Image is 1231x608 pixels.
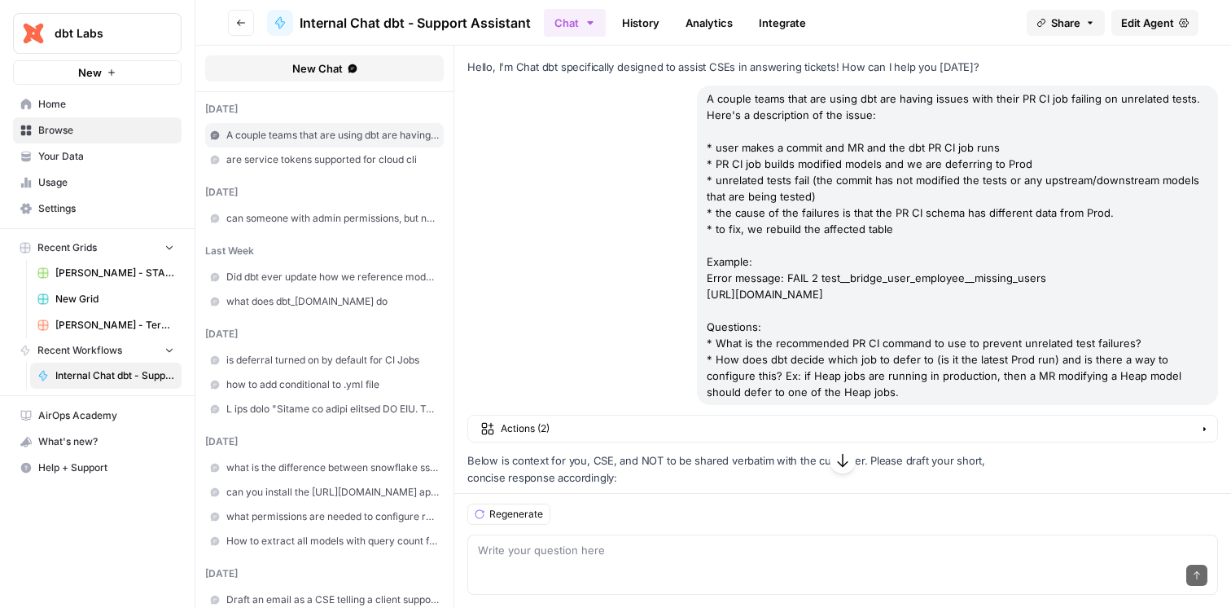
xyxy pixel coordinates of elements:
[13,117,182,143] a: Browse
[205,456,444,480] a: what is the difference between snowflake sso and external oauth for snowflake
[38,97,174,112] span: Home
[13,455,182,481] button: Help + Support
[205,397,444,421] a: L ips dolo "Sitame co adipi elitsed DO EIU. Tempo: IncidIduntuTlabo etdolor magnaaliqua 'ENI_ADMI...
[205,265,444,289] a: Did dbt ever update how we reference model versioning from _v1 to .v1 or vice versa
[13,13,182,54] button: Workspace: dbt Labs
[226,509,439,524] span: what permissions are needed to configure repository
[205,289,444,314] a: what does dbt_[DOMAIN_NAME] do
[38,408,174,423] span: AirOps Academy
[205,372,444,397] a: how to add conditional to .yml file
[205,480,444,504] a: can you install the [URL][DOMAIN_NAME] app outside of dbt
[13,429,182,455] button: What's new?
[226,128,439,143] span: A couple teams that are using dbt are having issues with their PR CI job failing on unrelated tes...
[544,9,606,37] button: Chat
[1051,15,1080,31] span: Share
[205,123,444,148] a: A couple teams that are using dbt are having issues with their PR CI job failing on unrelated tes...
[226,270,439,284] span: Did dbt ever update how we reference model versioning from _v1 to .v1 or vice versa
[13,60,182,85] button: New
[13,143,182,170] a: Your Data
[55,25,153,42] span: dbt Labs
[226,211,439,226] span: can someone with admin permissions, but not account admin permissions, invite users
[38,123,174,138] span: Browse
[467,452,988,487] p: Below is context for you, CSE, and NOT to be shared verbatim with the customer. Please draft your...
[292,60,343,77] span: New Chat
[13,403,182,429] a: AirOps Academy
[13,338,182,363] button: Recent Workflows
[1027,10,1105,36] button: Share
[205,102,444,117] div: [DATE]
[205,185,444,200] div: [DATE]
[226,353,439,368] span: is deferral turned on by default for CI Jobs
[267,10,531,36] a: Internal Chat dbt - Support Assistant
[30,312,182,338] a: [PERSON_NAME] - Teradata Converter Grid
[226,593,439,607] span: Draft an email as a CSE telling a client supporting core and custom code is outside of dbt suppor...
[501,421,1188,436] div: Actions ( 2 )
[19,19,48,48] img: dbt Labs Logo
[226,402,439,416] span: L ips dolo "Sitame co adipi elitsed DO EIU. Tempo: IncidIduntuTlabo etdolor magnaaliqua 'ENI_ADMI...
[226,485,439,500] span: can you install the [URL][DOMAIN_NAME] app outside of dbt
[205,504,444,529] a: what permissions are needed to configure repository
[14,430,181,454] div: What's new?
[38,460,174,475] span: Help + Support
[55,318,174,333] span: [PERSON_NAME] - Teradata Converter Grid
[38,175,174,190] span: Usage
[78,64,102,81] span: New
[205,244,444,258] div: last week
[13,170,182,196] a: Usage
[30,363,182,389] a: Internal Chat dbt - Support Assistant
[30,286,182,312] a: New Grid
[205,434,444,449] div: [DATE]
[38,201,174,216] span: Settings
[467,59,988,76] p: Hello, I'm Chat dbt specifically designed to assist CSEs in answering tickets! How can I help you...
[226,294,439,309] span: what does dbt_[DOMAIN_NAME] do
[226,152,439,167] span: are service tokens supported for cloud cli
[205,348,444,372] a: is deferral turned on by default for CI Jobs
[37,240,97,255] span: Recent Grids
[226,460,439,475] span: what is the difference between snowflake sso and external oauth for snowflake
[205,206,444,231] a: can someone with admin permissions, but not account admin permissions, invite users
[1111,10,1198,36] a: Edit Agent
[13,236,182,260] button: Recent Grids
[205,55,444,82] button: New Chat
[205,529,444,553] a: How to extract all models with query count from the catalog?
[205,327,444,341] div: [DATE]
[55,292,174,306] span: New Grid
[1121,15,1174,31] span: Edit Agent
[205,566,444,581] div: [DATE]
[205,148,444,172] a: are service tokens supported for cloud cli
[300,13,531,33] span: Internal Chat dbt - Support Assistant
[55,266,174,280] span: [PERSON_NAME] - START HERE - Step 1 - dbt Stored PrOcedure Conversion Kit Grid
[226,377,439,392] span: how to add conditional to .yml file
[489,507,543,522] span: Regenerate
[749,10,816,36] a: Integrate
[37,343,122,358] span: Recent Workflows
[55,368,174,383] span: Internal Chat dbt - Support Assistant
[13,196,182,222] a: Settings
[612,10,669,36] a: History
[38,149,174,164] span: Your Data
[467,504,550,525] button: Regenerate
[13,91,182,117] a: Home
[697,86,1218,405] div: A couple teams that are using dbt are having issues with their PR CI job failing on unrelated tes...
[226,534,439,549] span: How to extract all models with query count from the catalog?
[30,260,182,286] a: [PERSON_NAME] - START HERE - Step 1 - dbt Stored PrOcedure Conversion Kit Grid
[676,10,743,36] a: Analytics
